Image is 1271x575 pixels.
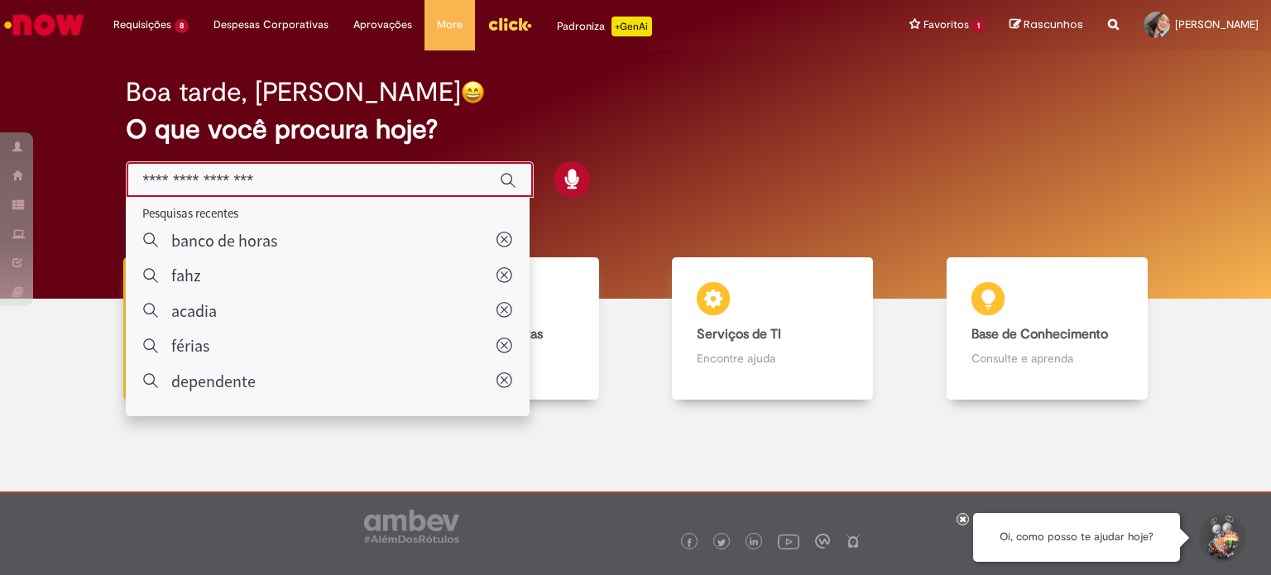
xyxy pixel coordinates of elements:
[697,326,781,343] b: Serviços de TI
[750,538,758,548] img: logo_footer_linkedin.png
[971,326,1108,343] b: Base de Conhecimento
[778,530,799,552] img: logo_footer_youtube.png
[87,257,362,400] a: Tirar dúvidas Tirar dúvidas com Lupi Assist e Gen Ai
[126,115,1146,144] h2: O que você procura hoje?
[557,17,652,36] div: Padroniza
[717,539,726,547] img: logo_footer_twitter.png
[126,78,461,107] h2: Boa tarde, [PERSON_NAME]
[1024,17,1083,32] span: Rascunhos
[1010,17,1083,33] a: Rascunhos
[685,539,693,547] img: logo_footer_facebook.png
[113,17,171,33] span: Requisições
[1175,17,1259,31] span: [PERSON_NAME]
[461,80,485,104] img: happy-face.png
[175,19,189,33] span: 8
[971,350,1123,367] p: Consulte e aprenda
[487,12,532,36] img: click_logo_yellow_360x200.png
[697,350,848,367] p: Encontre ajuda
[1197,513,1246,563] button: Iniciar Conversa de Suporte
[972,19,985,33] span: 1
[635,257,910,400] a: Serviços de TI Encontre ajuda
[612,17,652,36] p: +GenAi
[423,326,543,343] b: Catálogo de Ofertas
[437,17,463,33] span: More
[815,534,830,549] img: logo_footer_workplace.png
[923,17,969,33] span: Favoritos
[213,17,329,33] span: Despesas Corporativas
[364,510,459,543] img: logo_footer_ambev_rotulo_gray.png
[910,257,1185,400] a: Base de Conhecimento Consulte e aprenda
[973,513,1180,562] div: Oi, como posso te ajudar hoje?
[353,17,412,33] span: Aprovações
[846,534,861,549] img: logo_footer_naosei.png
[2,8,87,41] img: ServiceNow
